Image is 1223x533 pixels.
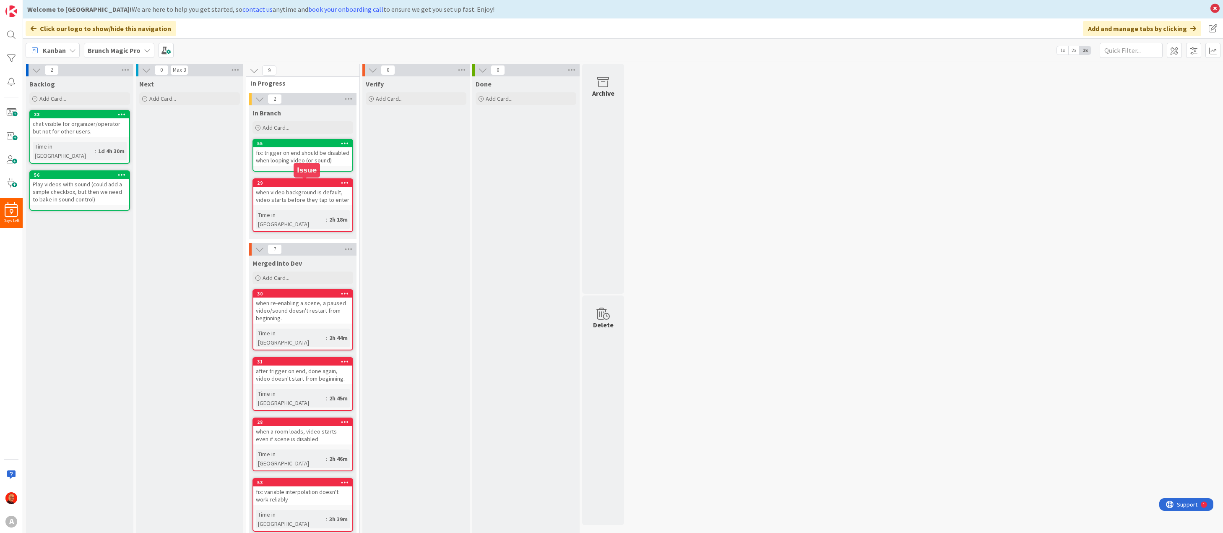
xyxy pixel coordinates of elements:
[593,320,614,330] div: Delete
[253,479,352,486] div: 53
[253,358,352,366] div: 31
[29,110,130,164] a: 33chat visible for organizer/operator but not for other users.Time in [GEOGRAPHIC_DATA]:1d 4h 30m
[88,46,141,55] b: Brunch Magic Pro
[139,80,154,88] span: Next
[268,244,282,254] span: 7
[253,147,352,166] div: fix: trigger on end should be disabled when looping video (or sound)
[18,1,38,11] span: Support
[34,172,129,178] div: 56
[253,426,352,444] div: when a room loads, video starts even if scene is disabled
[43,45,66,55] span: Kanban
[33,142,95,160] div: Time in [GEOGRAPHIC_DATA]
[253,298,352,324] div: when re-enabling a scene, a paused video/sound doesn't restart from beginning.
[381,65,395,75] span: 0
[253,479,352,505] div: 53fix: variable interpolation doesn't work reliably
[96,146,127,156] div: 1d 4h 30m
[327,515,350,524] div: 3h 39m
[256,210,326,229] div: Time in [GEOGRAPHIC_DATA]
[257,359,352,365] div: 31
[30,179,129,205] div: Play videos with sound (could add a simple checkbox, but then we need to bake in sound control)
[327,394,350,403] div: 2h 45m
[30,171,129,205] div: 56Play videos with sound (could add a simple checkbox, but then we need to bake in sound control)
[1100,43,1163,58] input: Quick Filter...
[34,112,129,118] div: 33
[263,124,289,131] span: Add Card...
[149,95,176,102] span: Add Card...
[366,80,384,88] span: Verify
[257,480,352,486] div: 53
[253,418,352,426] div: 28
[1068,46,1080,55] span: 2x
[30,171,129,179] div: 56
[95,146,96,156] span: :
[327,333,350,342] div: 2h 44m
[252,357,353,411] a: 31after trigger on end, done again, video doesn't start from beginning.Time in [GEOGRAPHIC_DATA]:...
[327,454,350,463] div: 2h 46m
[30,118,129,137] div: chat visible for organizer/operator but not for other users.
[253,140,352,166] div: 55fix: trigger on end should be disabled when looping video (or sound)
[253,187,352,205] div: when video background is default, video starts before they tap to enter
[326,515,327,524] span: :
[326,394,327,403] span: :
[39,95,66,102] span: Add Card...
[327,215,350,224] div: 2h 18m
[326,215,327,224] span: :
[297,166,317,174] h5: Issue
[253,179,352,205] div: 29when video background is default, video starts before they tap to enter
[263,274,289,282] span: Add Card...
[253,290,352,298] div: 30
[262,65,276,76] span: 9
[252,259,302,267] span: Merged into Dev
[252,289,353,350] a: 30when re-enabling a scene, a paused video/sound doesn't restart from beginning.Time in [GEOGRAPH...
[256,510,326,528] div: Time in [GEOGRAPHIC_DATA]
[44,3,46,10] div: 1
[30,111,129,137] div: 33chat visible for organizer/operator but not for other users.
[29,170,130,211] a: 56Play videos with sound (could add a simple checkbox, but then we need to bake in sound control)
[253,179,352,187] div: 29
[326,454,327,463] span: :
[476,80,492,88] span: Done
[154,65,169,75] span: 0
[256,449,326,468] div: Time in [GEOGRAPHIC_DATA]
[253,366,352,384] div: after trigger on end, done again, video doesn't start from beginning.
[1083,21,1201,36] div: Add and manage tabs by clicking
[252,178,353,232] a: 29when video background is default, video starts before they tap to enterTime in [GEOGRAPHIC_DATA...
[486,95,513,102] span: Add Card...
[44,65,59,75] span: 2
[326,333,327,342] span: :
[252,478,353,532] a: 53fix: variable interpolation doesn't work reliablyTime in [GEOGRAPHIC_DATA]:3h 39m
[253,358,352,384] div: 31after trigger on end, done again, video doesn't start from beginning.
[1057,46,1068,55] span: 1x
[376,95,403,102] span: Add Card...
[29,80,55,88] span: Backlog
[1080,46,1091,55] span: 3x
[27,4,1206,14] div: We are here to help you get started, so anytime and to ensure we get you set up fast. Enjoy!
[9,209,13,215] span: 9
[173,68,186,72] div: Max 3
[252,139,353,172] a: 55fix: trigger on end should be disabled when looping video (or sound)
[257,291,352,297] div: 30
[257,419,352,425] div: 28
[30,111,129,118] div: 33
[27,5,132,13] b: Welcome to [GEOGRAPHIC_DATA]!
[268,94,282,104] span: 2
[256,329,326,347] div: Time in [GEOGRAPHIC_DATA]
[308,5,383,13] a: book your onboarding call
[256,389,326,408] div: Time in [GEOGRAPHIC_DATA]
[491,65,505,75] span: 0
[5,516,17,528] div: A
[5,5,17,17] img: Visit kanbanzone.com
[5,492,17,504] img: CP
[257,180,352,186] div: 29
[592,88,614,98] div: Archive
[257,141,352,146] div: 55
[242,5,273,13] a: contact us
[253,486,352,505] div: fix: variable interpolation doesn't work reliably
[253,418,352,444] div: 28when a room loads, video starts even if scene is disabled
[253,290,352,324] div: 30when re-enabling a scene, a paused video/sound doesn't restart from beginning.
[26,21,176,36] div: Click our logo to show/hide this navigation
[253,140,352,147] div: 55
[252,109,281,117] span: In Branch
[250,79,349,87] span: In Progress
[252,418,353,471] a: 28when a room loads, video starts even if scene is disabledTime in [GEOGRAPHIC_DATA]:2h 46m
